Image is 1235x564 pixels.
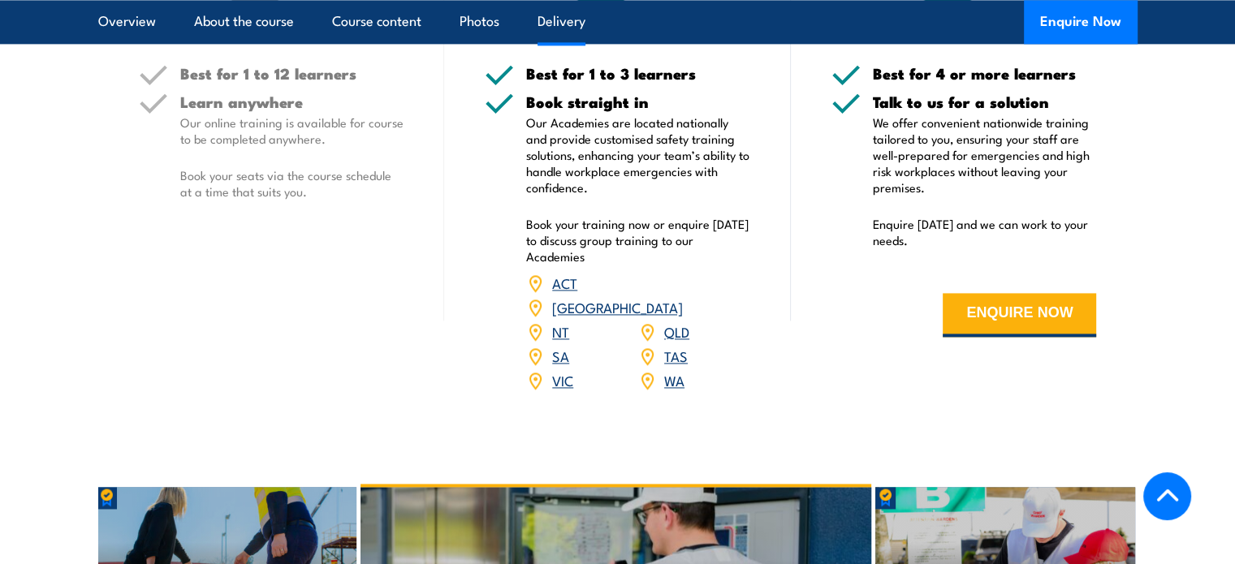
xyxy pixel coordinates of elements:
[180,167,404,200] p: Book your seats via the course schedule at a time that suits you.
[552,346,569,365] a: SA
[873,94,1097,110] h5: Talk to us for a solution
[526,216,750,265] p: Book your training now or enquire [DATE] to discuss group training to our Academies
[526,66,750,81] h5: Best for 1 to 3 learners
[943,293,1096,337] button: ENQUIRE NOW
[485,26,718,45] h3: Our Academies
[552,297,683,316] a: [GEOGRAPHIC_DATA]
[180,94,404,110] h5: Learn anywhere
[180,114,404,147] p: Our online training is available for course to be completed anywhere.
[664,346,688,365] a: TAS
[873,216,1097,248] p: Enquire [DATE] and we can work to your needs.
[664,321,689,341] a: QLD
[873,66,1097,81] h5: Best for 4 or more learners
[180,66,404,81] h5: Best for 1 to 12 learners
[526,114,750,196] p: Our Academies are located nationally and provide customised safety training solutions, enhancing ...
[664,370,684,390] a: WA
[526,94,750,110] h5: Book straight in
[139,26,372,45] h3: Online
[552,321,569,341] a: NT
[552,370,573,390] a: VIC
[873,114,1097,196] p: We offer convenient nationwide training tailored to you, ensuring your staff are well-prepared fo...
[831,26,1064,45] h3: Your Location
[552,273,577,292] a: ACT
